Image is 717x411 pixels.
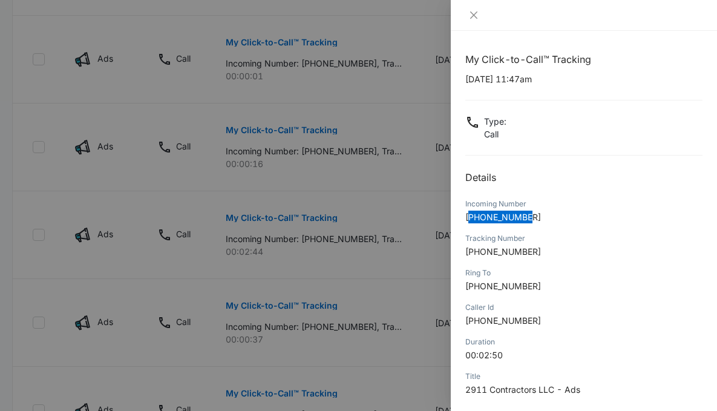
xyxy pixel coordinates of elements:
[465,315,541,326] span: [PHONE_NUMBER]
[465,170,702,185] h2: Details
[465,73,702,85] p: [DATE] 11:47am
[19,19,29,29] img: logo_orange.svg
[465,199,702,209] div: Incoming Number
[33,70,42,80] img: tab_domain_overview_orange.svg
[465,52,702,67] h1: My Click-to-Call™ Tracking
[46,71,108,79] div: Domain Overview
[134,71,204,79] div: Keywords by Traffic
[34,19,59,29] div: v 4.0.25
[484,128,506,140] p: Call
[31,31,133,41] div: Domain: [DOMAIN_NAME]
[465,246,541,257] span: [PHONE_NUMBER]
[469,10,479,20] span: close
[465,302,702,313] div: Caller Id
[120,70,130,80] img: tab_keywords_by_traffic_grey.svg
[465,281,541,291] span: [PHONE_NUMBER]
[465,337,702,347] div: Duration
[484,115,506,128] p: Type :
[19,31,29,41] img: website_grey.svg
[465,350,503,360] span: 00:02:50
[465,233,702,244] div: Tracking Number
[465,268,702,278] div: Ring To
[465,10,482,21] button: Close
[465,384,580,395] span: 2911 Contractors LLC - Ads
[465,212,541,222] span: [PHONE_NUMBER]
[465,371,702,382] div: Title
